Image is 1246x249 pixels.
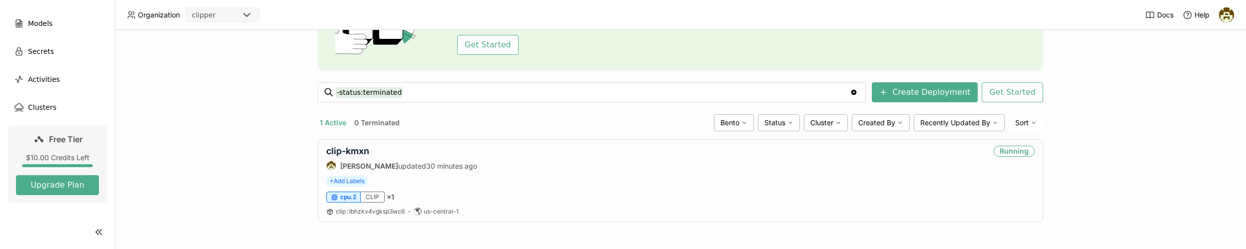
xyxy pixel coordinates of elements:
[336,208,405,216] a: clip:lbhzkv4vgksp3wc6
[758,114,800,131] div: Status
[28,45,54,57] span: Secrets
[16,175,99,195] button: Upgrade Plan
[28,73,60,85] span: Activities
[8,125,107,203] a: Free Tier$10.00 Credits LeftUpgrade Plan
[1015,118,1029,127] span: Sort
[8,69,107,89] a: Activities
[1219,7,1234,22] img: Ilya Mazalov
[850,88,858,96] svg: Clear value
[336,84,850,100] input: Search
[764,118,785,127] span: Status
[852,114,910,131] div: Created By
[720,118,739,127] span: Bento
[1183,10,1210,20] div: Help
[28,17,52,29] span: Models
[318,116,348,129] button: 1 Active
[326,146,369,156] a: clip-kmxn
[457,35,519,55] button: Get Started
[8,97,107,117] a: Clusters
[28,101,56,113] span: Clusters
[8,41,107,61] a: Secrets
[16,153,99,162] div: $10.00 Credits Left
[872,82,978,102] button: Create Deployment
[192,10,216,20] div: clipper
[426,162,477,170] span: 30 minutes ago
[326,161,477,171] div: updated
[1145,10,1174,20] a: Docs
[352,116,402,129] button: 0 Terminated
[920,118,990,127] span: Recently Updated By
[914,114,1005,131] div: Recently Updated By
[1157,10,1174,19] span: Docs
[336,208,405,215] span: clip lbhzkv4vgksp3wc6
[8,13,107,33] a: Models
[138,10,180,19] span: Organization
[361,192,385,203] div: CLIP
[1009,114,1043,131] div: Sort
[347,208,348,215] span: :
[982,82,1043,102] button: Get Started
[810,118,833,127] span: Cluster
[217,10,218,20] input: Selected clipper.
[858,118,895,127] span: Created By
[327,161,336,170] img: Ilya Mazalov
[340,193,356,201] span: cpu.2
[49,134,82,144] span: Free Tier
[1195,10,1210,19] span: Help
[387,193,394,202] span: × 1
[994,146,1035,157] div: Running
[804,114,848,131] div: Cluster
[340,162,398,170] strong: [PERSON_NAME]
[424,208,459,216] span: us-central-1
[326,176,368,187] span: +Add Labels
[714,114,754,131] div: Bento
